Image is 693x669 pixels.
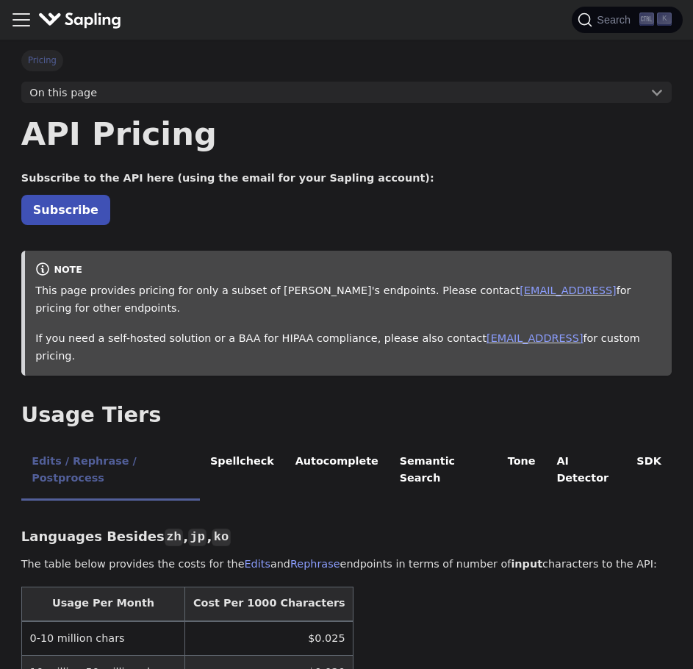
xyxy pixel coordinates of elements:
div: note [35,262,661,279]
p: If you need a self-hosted solution or a BAA for HIPAA compliance, please also contact for custom ... [35,330,661,365]
li: Spellcheck [200,442,285,500]
h3: Languages Besides , , [21,529,672,545]
button: Search (Ctrl+K) [572,7,682,33]
a: Sapling.ai [38,10,127,31]
img: Sapling.ai [38,10,122,31]
nav: Breadcrumbs [21,50,672,71]
h2: Usage Tiers [21,402,672,429]
strong: input [511,558,542,570]
li: Semantic Search [389,442,497,500]
p: This page provides pricing for only a subset of [PERSON_NAME]'s endpoints. Please contact for pri... [35,282,661,318]
code: jp [188,529,207,546]
h1: API Pricing [21,114,672,154]
span: Pricing [21,50,63,71]
a: [EMAIL_ADDRESS] [486,332,583,344]
code: zh [165,529,183,546]
td: $0.025 [185,621,353,656]
a: Subscribe [21,195,110,225]
button: Toggle navigation bar [10,9,32,31]
strong: Subscribe to the API here (using the email for your Sapling account): [21,172,434,184]
a: Edits [245,558,270,570]
li: SDK [626,442,672,500]
a: Rephrase [290,558,340,570]
p: The table below provides the costs for the and endpoints in terms of number of characters to the ... [21,556,672,573]
td: 0-10 million chars [21,621,184,656]
li: Tone [497,442,546,500]
code: ko [212,529,230,546]
li: Autocomplete [284,442,389,500]
button: On this page [21,82,672,104]
a: [EMAIL_ADDRESS] [520,285,616,296]
th: Usage Per Month [21,587,184,621]
th: Cost Per 1000 Characters [185,587,353,621]
li: Edits / Rephrase / Postprocess [21,442,200,500]
span: Search [592,14,639,26]
kbd: K [657,12,672,26]
li: AI Detector [546,442,626,500]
